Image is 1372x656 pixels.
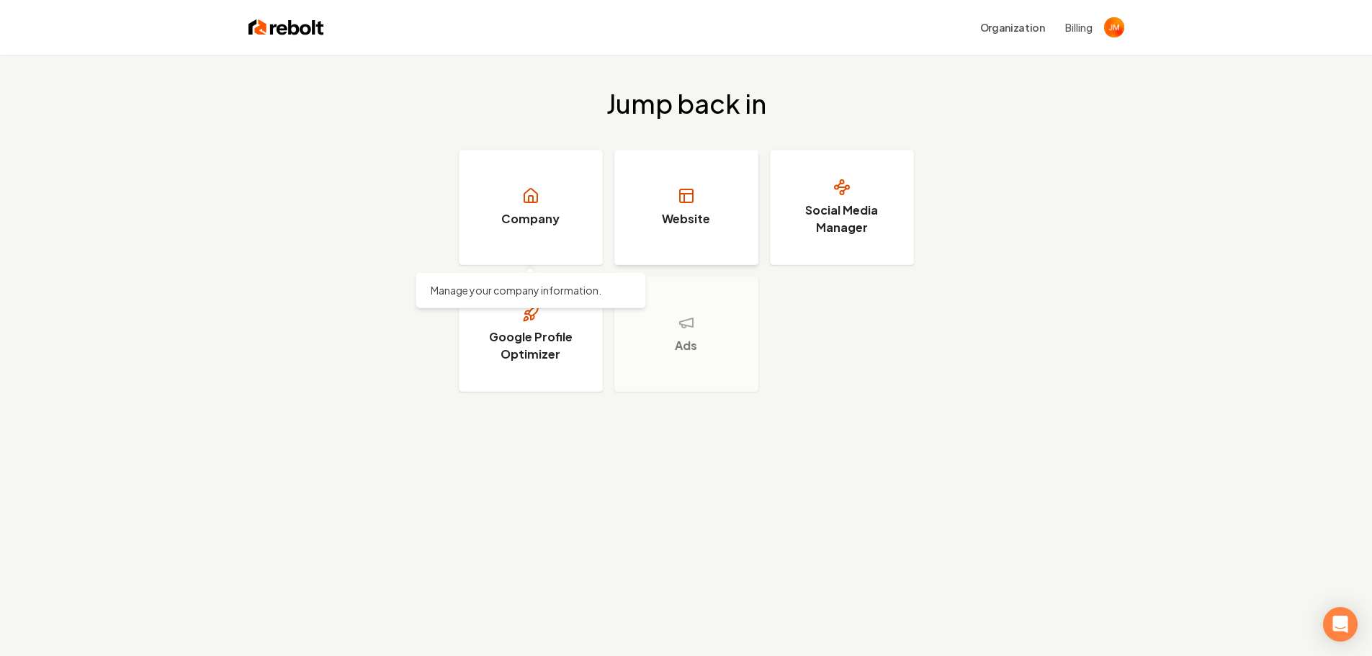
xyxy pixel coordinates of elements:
h2: Jump back in [606,89,766,118]
h3: Company [501,210,560,228]
img: Justin Munson [1104,17,1124,37]
a: Social Media Manager [770,150,914,265]
h3: Social Media Manager [788,202,896,236]
a: Google Profile Optimizer [459,277,603,392]
button: Billing [1065,20,1093,35]
a: Company [459,150,603,265]
a: Website [614,150,758,265]
img: Rebolt Logo [248,17,324,37]
h3: Ads [675,337,697,354]
button: Open user button [1104,17,1124,37]
h3: Google Profile Optimizer [477,328,585,363]
button: Organization [972,14,1054,40]
h3: Website [662,210,710,228]
div: Open Intercom Messenger [1323,607,1358,642]
p: Manage your company information. [431,283,631,297]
